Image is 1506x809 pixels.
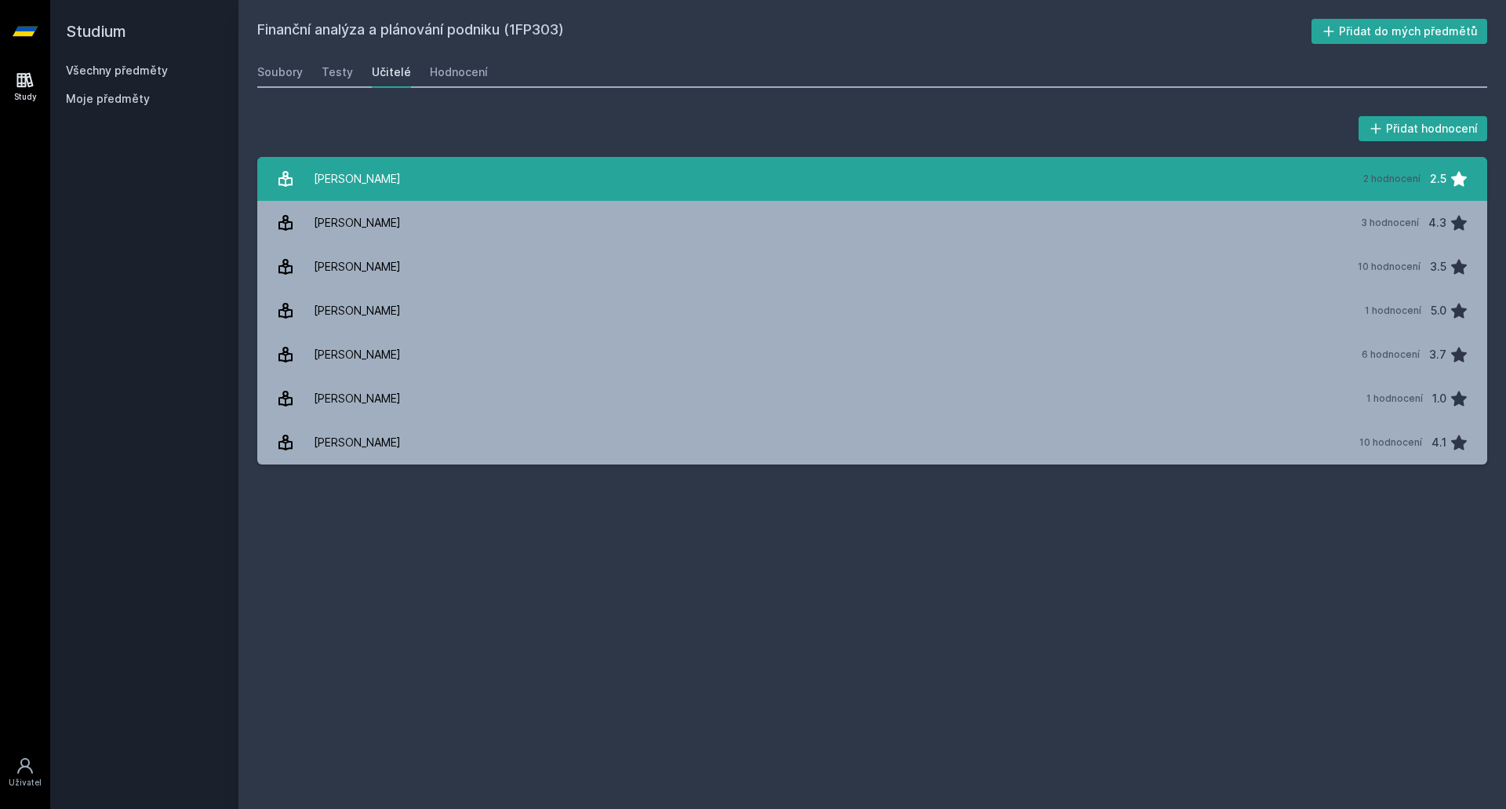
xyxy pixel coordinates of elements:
[257,157,1487,201] a: [PERSON_NAME] 2 hodnocení 2.5
[1361,217,1419,229] div: 3 hodnocení
[257,333,1487,377] a: [PERSON_NAME] 6 hodnocení 3.7
[1430,163,1446,195] div: 2.5
[314,295,401,326] div: [PERSON_NAME]
[1359,116,1488,141] button: Přidat hodnocení
[1359,436,1422,449] div: 10 hodnocení
[257,19,1311,44] h2: Finanční analýza a plánování podniku (1FP303)
[1430,251,1446,282] div: 3.5
[314,427,401,458] div: [PERSON_NAME]
[257,64,303,80] div: Soubory
[1432,383,1446,414] div: 1.0
[1428,207,1446,239] div: 4.3
[1358,261,1421,273] div: 10 hodnocení
[1429,339,1446,370] div: 3.7
[372,56,411,88] a: Učitelé
[257,377,1487,421] a: [PERSON_NAME] 1 hodnocení 1.0
[314,339,401,370] div: [PERSON_NAME]
[257,289,1487,333] a: [PERSON_NAME] 1 hodnocení 5.0
[322,56,353,88] a: Testy
[257,201,1487,245] a: [PERSON_NAME] 3 hodnocení 4.3
[314,383,401,414] div: [PERSON_NAME]
[1363,173,1421,185] div: 2 hodnocení
[3,63,47,111] a: Study
[9,777,42,789] div: Uživatel
[3,749,47,796] a: Uživatel
[1365,304,1421,317] div: 1 hodnocení
[257,421,1487,465] a: [PERSON_NAME] 10 hodnocení 4.1
[1311,19,1488,44] button: Přidat do mých předmětů
[314,251,401,282] div: [PERSON_NAME]
[430,56,488,88] a: Hodnocení
[322,64,353,80] div: Testy
[314,207,401,239] div: [PERSON_NAME]
[1431,295,1446,326] div: 5.0
[14,91,37,103] div: Study
[66,64,168,77] a: Všechny předměty
[257,56,303,88] a: Soubory
[314,163,401,195] div: [PERSON_NAME]
[430,64,488,80] div: Hodnocení
[1366,392,1423,405] div: 1 hodnocení
[1431,427,1446,458] div: 4.1
[372,64,411,80] div: Učitelé
[66,91,150,107] span: Moje předměty
[1362,348,1420,361] div: 6 hodnocení
[257,245,1487,289] a: [PERSON_NAME] 10 hodnocení 3.5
